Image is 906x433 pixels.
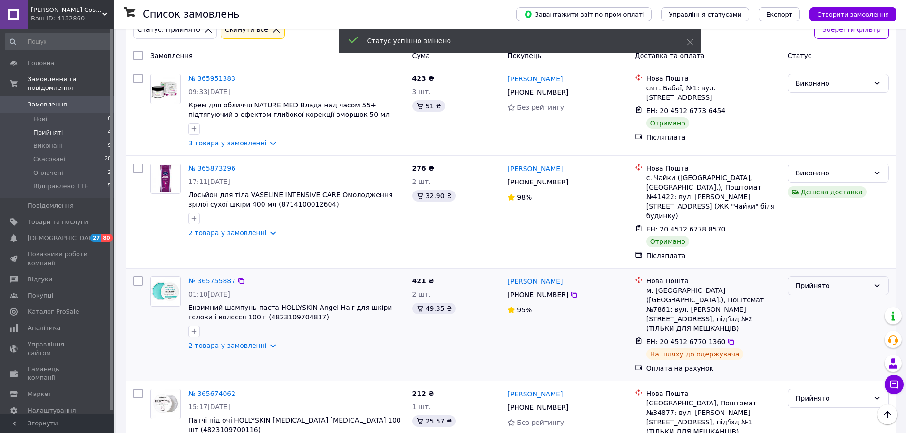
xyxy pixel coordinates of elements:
button: Управління статусами [661,7,749,21]
span: Відгуки [28,275,52,284]
div: м. [GEOGRAPHIC_DATA] ([GEOGRAPHIC_DATA].), Поштомат №7861: вул. [PERSON_NAME][STREET_ADDRESS], пі... [646,286,780,333]
span: Зберегти фільтр [822,24,881,35]
a: № 365873296 [188,164,235,172]
div: [PHONE_NUMBER] [506,288,570,301]
a: № 365674062 [188,390,235,397]
span: Управління сайтом [28,340,88,357]
a: 3 товара у замовленні [188,139,267,147]
span: Seagull Cosmetics [31,6,102,14]
div: Статус: Прийнято [136,24,202,35]
div: Виконано [796,168,869,178]
span: Нові [33,115,47,124]
span: 423 ₴ [412,75,434,82]
div: Нова Пошта [646,276,780,286]
a: 2 товара у замовленні [188,342,267,349]
span: 01:10[DATE] [188,290,230,298]
span: 276 ₴ [412,164,434,172]
span: 80 [101,234,112,242]
div: 32.90 ₴ [412,190,456,202]
a: [PERSON_NAME] [507,389,563,399]
span: Експорт [766,11,793,18]
span: Прийняті [33,128,63,137]
a: Фото товару [150,164,181,194]
span: Замовлення та повідомлення [28,75,114,92]
span: Виконані [33,142,63,150]
span: ЕН: 20 4512 6778 8570 [646,225,726,233]
div: [PHONE_NUMBER] [506,175,570,189]
input: Пошук [5,33,112,50]
div: Статус успішно змінено [367,36,663,46]
span: ЕН: 20 4512 6773 6454 [646,107,726,115]
div: Нова Пошта [646,74,780,83]
span: ЕН: 20 4512 6770 1360 [646,338,726,346]
div: 49.35 ₴ [412,303,456,314]
span: 28 [105,155,111,164]
img: Фото товару [151,164,180,193]
span: 27 [90,234,101,242]
span: 1 шт. [412,403,431,411]
span: Показники роботи компанії [28,250,88,267]
span: ВІдправлено ТТН [33,182,89,191]
span: 9 [108,142,111,150]
a: [PERSON_NAME] [507,277,563,286]
span: 09:33[DATE] [188,88,230,96]
span: Налаштування [28,406,76,415]
a: Створити замовлення [800,10,896,18]
span: Скасовані [33,155,66,164]
div: Прийнято [796,280,869,291]
span: 2 шт. [412,178,431,185]
div: Виконано [796,78,869,88]
div: Дешева доставка [788,186,867,198]
span: 3 шт. [412,88,431,96]
span: Каталог ProSale [28,308,79,316]
span: Повідомлення [28,202,74,210]
span: 15:17[DATE] [188,403,230,411]
a: № 365951383 [188,75,235,82]
span: Головна [28,59,54,67]
div: Нова Пошта [646,389,780,398]
button: Завантажити звіт по пром-оплаті [516,7,652,21]
span: Аналітика [28,324,60,332]
a: Фото товару [150,276,181,307]
img: Фото товару [151,277,180,306]
span: Товари та послуги [28,218,88,226]
a: [PERSON_NAME] [507,164,563,173]
div: [PHONE_NUMBER] [506,401,570,414]
span: 2 [108,169,111,177]
button: Зберегти фільтр [814,20,889,39]
span: 0 [108,115,111,124]
div: 51 ₴ [412,100,445,112]
a: Ензимний шампунь-паста HOLLYSKIN Angel Hair для шкіри голови і волосся 100 г (4823109704817) [188,304,392,321]
span: Крем для обличчя NATURE MED Влада над часом 55+ підтягуючий з ефектом глибокої корекції зморшок 5... [188,101,390,128]
div: Післяплата [646,251,780,260]
div: с. Чайки ([GEOGRAPHIC_DATA], [GEOGRAPHIC_DATA].), Поштомат №41422: вул. [PERSON_NAME][STREET_ADDR... [646,173,780,221]
a: 2 товара у замовленні [188,229,267,237]
button: Наверх [877,404,897,424]
div: Нова Пошта [646,164,780,173]
span: 98% [517,193,532,201]
div: Cкинути все [223,24,270,35]
span: Без рейтингу [517,419,564,426]
span: Без рейтингу [517,104,564,111]
span: 421 ₴ [412,277,434,285]
span: Замовлення [150,52,193,59]
img: Фото товару [151,389,180,419]
div: смт. Бабаї, №1: вул. [STREET_ADDRESS] [646,83,780,102]
span: Створити замовлення [817,11,889,18]
span: Статус [788,52,812,59]
span: Замовлення [28,100,67,109]
span: Покупці [28,291,53,300]
button: Чат з покупцем [885,375,904,394]
a: [PERSON_NAME] [507,74,563,84]
span: Оплачені [33,169,63,177]
h1: Список замовлень [143,9,239,20]
div: 25.57 ₴ [412,415,456,427]
span: 95% [517,306,532,314]
span: Лосьйон для тіла VASELINE INTENSIVE CARE Омолодження зрілої сухої шкіри 400 мл (8714100012604) [188,191,393,208]
a: Фото товару [150,389,181,419]
div: Отримано [646,117,689,129]
div: Ваш ID: 4132860 [31,14,114,23]
span: 212 ₴ [412,390,434,397]
span: Маркет [28,390,52,398]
